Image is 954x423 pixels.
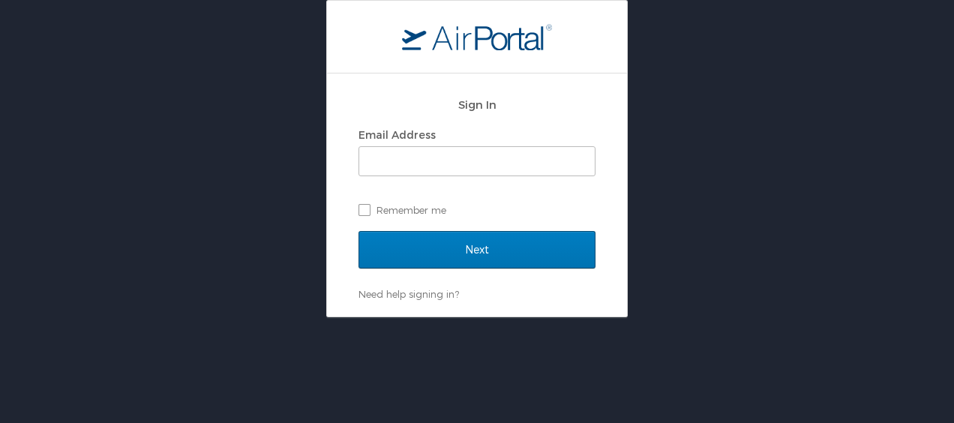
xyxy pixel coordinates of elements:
a: Need help signing in? [358,288,459,300]
img: logo [402,23,552,50]
h2: Sign In [358,96,595,113]
label: Email Address [358,128,436,141]
label: Remember me [358,199,595,221]
input: Next [358,231,595,268]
